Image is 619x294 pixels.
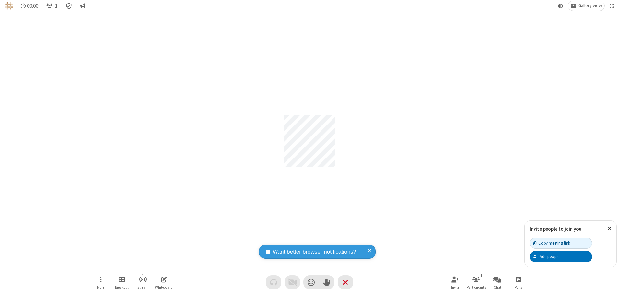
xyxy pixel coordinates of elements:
[578,3,602,8] span: Gallery view
[467,273,486,291] button: Open participant list
[115,285,129,289] span: Breakout
[137,285,148,289] span: Stream
[27,3,38,9] span: 00:00
[273,248,356,256] span: Want better browser notifications?
[43,1,60,11] button: Open participant list
[77,1,88,11] button: Conversation
[530,251,592,262] button: Add people
[445,273,465,291] button: Invite participants (Alt+I)
[515,285,522,289] span: Polls
[530,238,592,249] button: Copy meeting link
[467,285,486,289] span: Participants
[155,285,173,289] span: Whiteboard
[97,285,104,289] span: More
[112,273,131,291] button: Manage Breakout Rooms
[556,1,566,11] button: Using system theme
[303,275,319,289] button: Send a reaction
[479,273,484,278] div: 1
[603,221,616,236] button: Close popover
[18,1,41,11] div: Timer
[451,285,459,289] span: Invite
[509,273,528,291] button: Open poll
[285,275,300,289] button: Video
[319,275,334,289] button: Raise hand
[568,1,604,11] button: Change layout
[494,285,501,289] span: Chat
[63,1,75,11] div: Meeting details Encryption enabled
[266,275,281,289] button: Audio problem - check your Internet connection or call by phone
[530,226,581,232] label: Invite people to join you
[91,273,110,291] button: Open menu
[338,275,353,289] button: End or leave meeting
[607,1,617,11] button: Fullscreen
[133,273,152,291] button: Start streaming
[488,273,507,291] button: Open chat
[533,240,570,246] div: Copy meeting link
[5,2,13,10] img: QA Selenium DO NOT DELETE OR CHANGE
[55,3,58,9] span: 1
[154,273,174,291] button: Open shared whiteboard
